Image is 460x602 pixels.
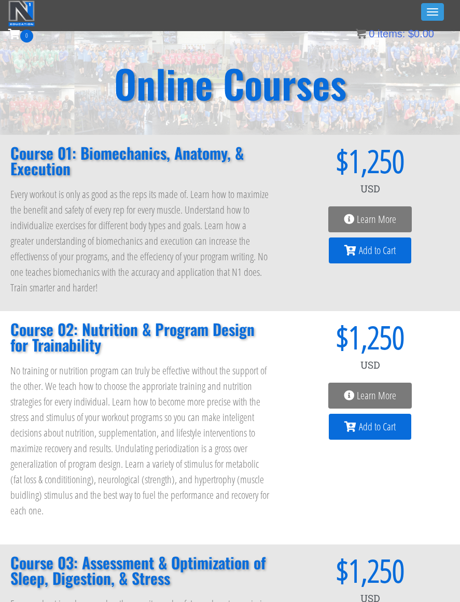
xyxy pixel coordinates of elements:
span: $ [291,321,349,353]
a: Learn More [328,383,412,409]
a: 0 items: $0.00 [356,28,434,39]
h2: Online Courses [114,64,346,103]
span: $ [291,145,349,176]
span: $ [291,555,349,586]
span: Add to Cart [359,422,396,432]
img: n1-education [8,1,35,26]
div: USD [291,353,450,377]
a: 0 [8,27,33,41]
span: items: [378,28,405,39]
p: No training or nutrition program can truly be effective without the support of the other. We teac... [10,363,270,519]
span: 0 [20,30,33,43]
div: USD [291,176,450,201]
span: 0 [369,28,374,39]
a: Learn More [328,206,412,232]
span: Add to Cart [359,245,396,256]
span: Learn More [357,214,396,225]
span: 1,250 [349,145,405,176]
span: $ [408,28,414,39]
h2: Course 02: Nutrition & Program Design for Trainability [10,321,270,353]
a: Add to Cart [329,414,411,440]
img: icon11.png [356,29,366,39]
h2: Course 03: Assessment & Optimization of Sleep, Digestion, & Stress [10,555,270,586]
span: Learn More [357,390,396,401]
p: Every workout is only as good as the reps its made of. Learn how to maximize the benefit and safe... [10,187,270,296]
a: Add to Cart [329,237,411,263]
span: 1,250 [349,321,405,353]
span: 1,250 [349,555,405,586]
bdi: 0.00 [408,28,434,39]
h2: Course 01: Biomechanics, Anatomy, & Execution [10,145,270,176]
